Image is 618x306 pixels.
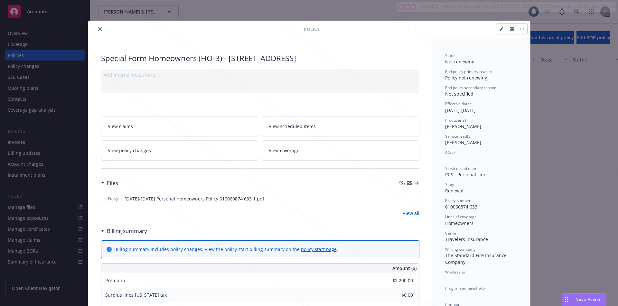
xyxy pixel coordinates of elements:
[107,196,119,201] span: Policy
[96,25,104,33] button: close
[445,85,496,90] span: End policy secondary reason
[262,116,419,136] a: View scheduled items
[269,147,299,154] span: View coverage
[403,210,419,217] a: View all
[392,265,417,272] span: Amount ($)
[301,246,337,252] a: policy start page
[105,292,167,298] span: Surplus lines [US_STATE] tax
[114,246,338,253] div: Billing summary includes policy changes. View the policy start billing summary on the .
[445,101,517,113] div: [DATE] - [DATE]
[445,139,481,145] span: [PERSON_NAME]
[445,150,455,155] span: AC(s)
[101,227,147,235] div: Billing summary
[445,101,472,107] span: Effective dates
[445,134,472,139] span: Service lead(s)
[445,172,489,178] span: PCS - Personal Lines
[445,155,447,162] span: -
[445,75,487,81] span: Policy not renewing
[101,116,258,136] a: View claims
[445,214,477,219] span: Lines of coverage
[107,227,147,235] h3: Billing summary
[445,285,486,291] span: Program administrator
[445,166,477,171] span: Service lead team
[107,179,118,187] h3: Files
[445,53,456,58] span: Status
[445,269,465,275] span: Wholesaler
[445,123,481,129] span: [PERSON_NAME]
[108,123,133,130] span: View claims
[445,220,473,226] span: Homeowners
[445,117,466,123] span: Producer(s)
[262,140,419,161] a: View coverage
[445,182,455,187] span: Stage
[108,147,151,154] span: View policy changes
[105,277,125,283] span: Premium
[400,195,406,202] button: download file
[445,188,464,194] span: Renewal
[445,59,474,65] span: Not renewing
[375,290,417,300] input: 0.00
[562,293,570,306] div: Drag to move
[445,252,508,265] span: The Standard Fire Insurance Company
[445,198,471,203] span: Policy number
[101,53,419,64] div: Special Form Homeowners (HO-3) - [STREET_ADDRESS]
[375,276,417,285] input: 0.00
[445,91,473,97] span: Not specified
[576,297,601,302] span: Nova Assist
[445,230,458,236] span: Carrier
[562,293,606,306] button: Nova Assist
[445,291,447,297] span: -
[101,179,118,187] div: Files
[125,195,264,202] span: [DATE]-[DATE] Personal Homeowners Policy 610060874 633 1.pdf
[445,246,475,252] span: Writing company
[101,140,258,161] a: View policy changes
[445,69,492,74] span: End policy primary reason
[104,71,417,78] div: Add internal notes here...
[445,275,447,281] span: -
[269,123,316,130] span: View scheduled items
[304,26,320,32] span: Policy
[445,236,488,242] span: Travelers Insurance
[411,195,417,202] button: preview file
[445,204,481,210] span: 610060874 633 1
